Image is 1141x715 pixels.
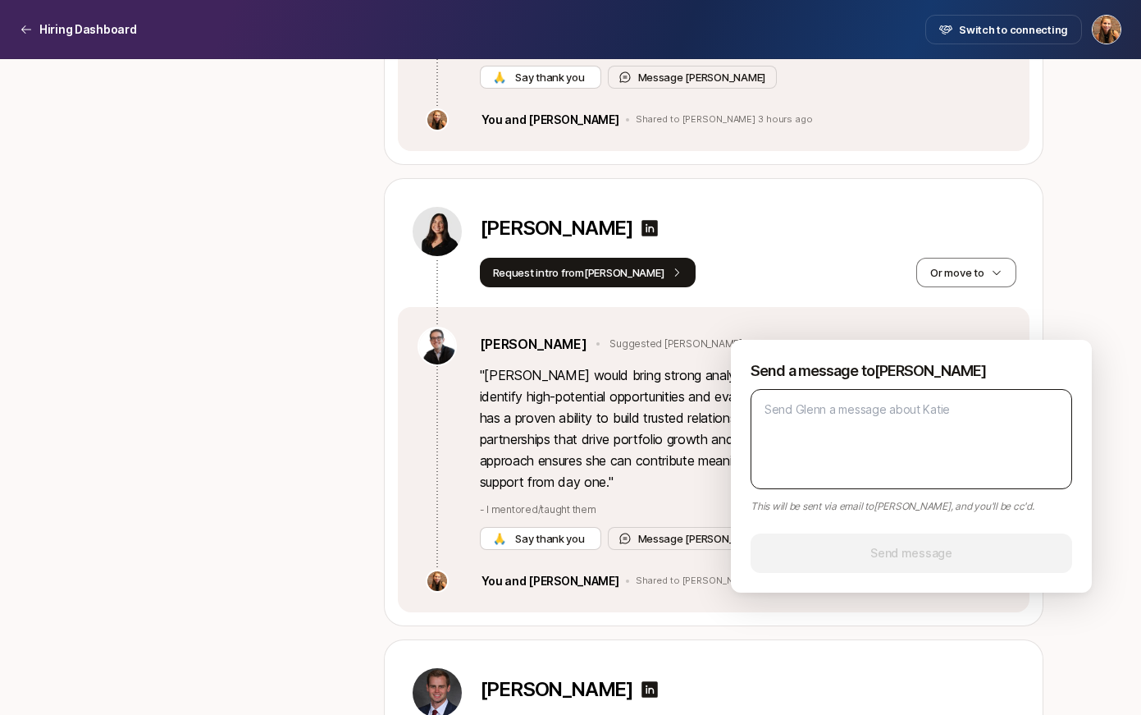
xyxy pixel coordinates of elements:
[493,69,506,85] span: 🙏
[480,217,633,240] p: [PERSON_NAME]
[1093,16,1120,44] img: Katie Reiner
[480,258,696,287] button: Request intro from[PERSON_NAME]
[636,114,813,126] p: Shared to [PERSON_NAME] 3 hours ago
[751,360,1072,383] p: Send a message to [PERSON_NAME]
[39,20,137,39] p: Hiring Dashboard
[480,527,601,550] button: 🙏 Say thank you
[427,110,447,130] img: c777a5ab_2847_4677_84ce_f0fc07219358.jpg
[916,258,1015,287] button: Or move to
[608,527,778,550] button: Message [PERSON_NAME]
[512,530,587,547] span: Say thank you
[480,364,1010,493] p: " [PERSON_NAME] would bring strong analytical rigor and market insight, enabling her to identify ...
[427,571,447,591] img: c777a5ab_2847_4677_84ce_f0fc07219358.jpg
[480,333,587,355] a: [PERSON_NAME]
[482,571,619,591] p: You and [PERSON_NAME]
[480,502,1010,517] p: - I mentored/taught them
[480,66,601,89] button: 🙏 Say thank you
[1092,15,1121,44] button: Katie Reiner
[413,207,462,256] img: d2c9032c_595d_4dac_8c09_74e554324a89.jpg
[419,328,455,364] img: bf606829_ab48_4882_99a9_456e62b5e2c1.png
[751,499,1072,514] p: This will be sent via email to [PERSON_NAME] , and you'll be cc'd.
[493,530,506,547] span: 🙏
[480,678,633,701] p: [PERSON_NAME]
[636,575,813,587] p: Shared to [PERSON_NAME] 3 hours ago
[925,15,1082,44] button: Switch to connecting
[608,66,778,89] button: Message [PERSON_NAME]
[512,69,587,85] span: Say thank you
[609,337,801,351] p: Suggested [PERSON_NAME] 3 hours ago
[482,110,619,130] p: You and [PERSON_NAME]
[959,21,1068,38] span: Switch to connecting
